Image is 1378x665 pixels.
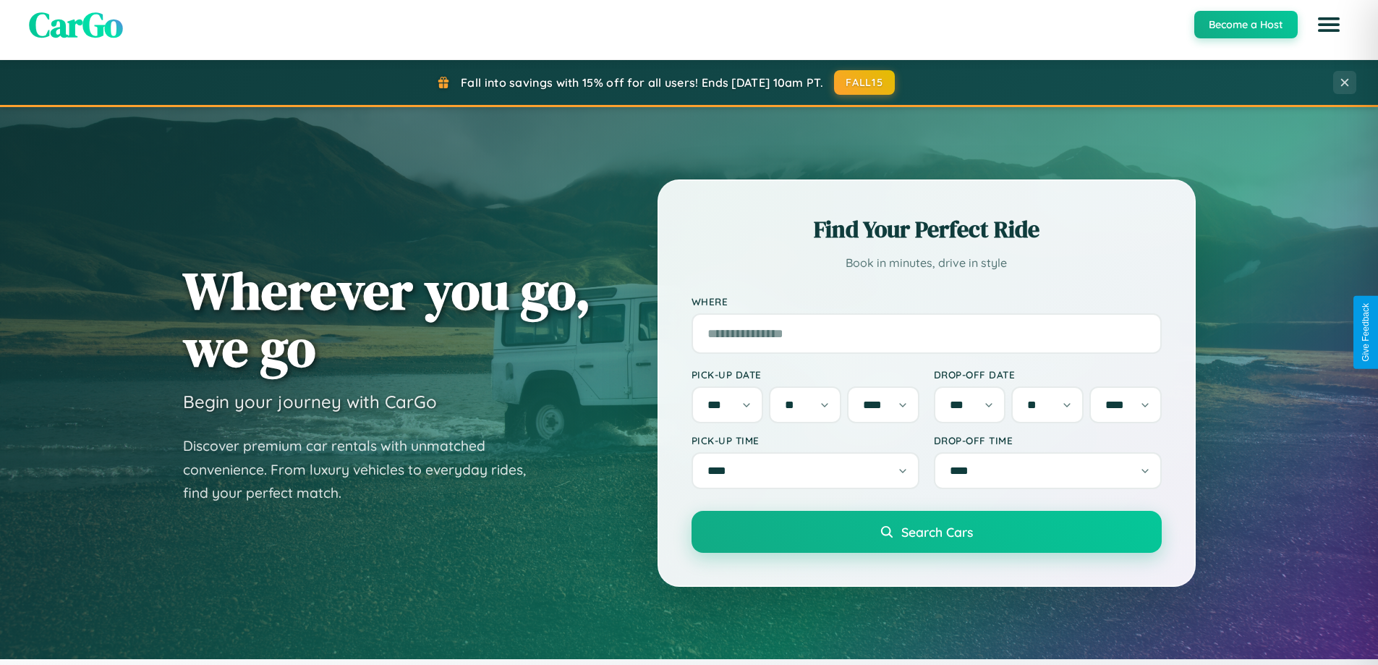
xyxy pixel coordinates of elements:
button: FALL15 [834,70,895,95]
label: Where [692,295,1162,308]
button: Search Cars [692,511,1162,553]
h1: Wherever you go, we go [183,262,591,376]
label: Pick-up Time [692,434,919,446]
label: Pick-up Date [692,368,919,381]
label: Drop-off Date [934,368,1162,381]
span: Search Cars [901,524,973,540]
span: CarGo [29,1,123,48]
label: Drop-off Time [934,434,1162,446]
p: Book in minutes, drive in style [692,253,1162,274]
h2: Find Your Perfect Ride [692,213,1162,245]
span: Fall into savings with 15% off for all users! Ends [DATE] 10am PT. [461,75,823,90]
button: Open menu [1309,4,1349,45]
h3: Begin your journey with CarGo [183,391,437,412]
p: Discover premium car rentals with unmatched convenience. From luxury vehicles to everyday rides, ... [183,434,545,505]
div: Give Feedback [1361,303,1371,362]
button: Become a Host [1194,11,1298,38]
